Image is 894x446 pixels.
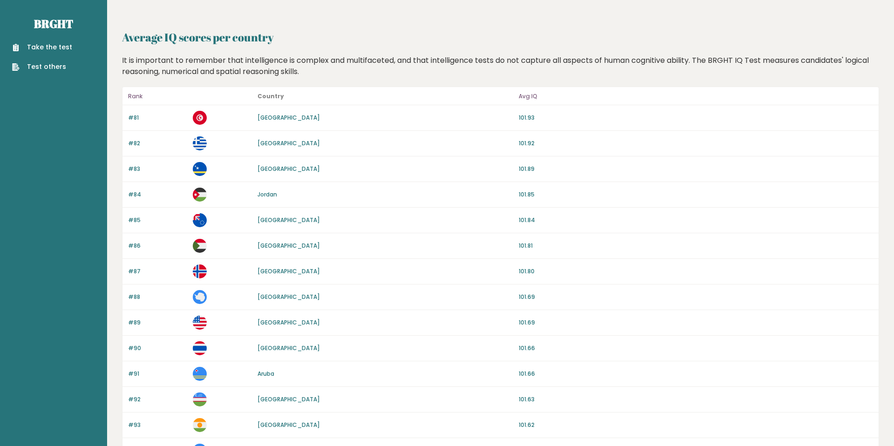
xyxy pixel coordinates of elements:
a: [GEOGRAPHIC_DATA] [257,267,320,275]
p: #81 [128,114,187,122]
div: It is important to remember that intelligence is complex and multifaceted, and that intelligence ... [119,55,883,77]
img: us.svg [193,316,207,330]
p: 101.89 [519,165,873,173]
a: Aruba [257,370,274,378]
a: [GEOGRAPHIC_DATA] [257,344,320,352]
img: bv.svg [193,264,207,278]
a: Test others [12,62,72,72]
h2: Average IQ scores per country [122,29,879,46]
p: Avg IQ [519,91,873,102]
p: #82 [128,139,187,148]
p: 101.93 [519,114,873,122]
img: uz.svg [193,392,207,406]
p: 101.92 [519,139,873,148]
a: [GEOGRAPHIC_DATA] [257,293,320,301]
a: [GEOGRAPHIC_DATA] [257,114,320,122]
p: 101.69 [519,318,873,327]
p: 101.81 [519,242,873,250]
a: Take the test [12,42,72,52]
p: 101.63 [519,395,873,404]
p: #92 [128,395,187,404]
p: #93 [128,421,187,429]
a: [GEOGRAPHIC_DATA] [257,139,320,147]
p: 101.69 [519,293,873,301]
p: 101.84 [519,216,873,224]
p: 101.66 [519,344,873,352]
p: #88 [128,293,187,301]
p: #84 [128,190,187,199]
img: aw.svg [193,367,207,381]
p: #86 [128,242,187,250]
img: th.svg [193,341,207,355]
p: #87 [128,267,187,276]
p: Rank [128,91,187,102]
img: aq.svg [193,290,207,304]
a: [GEOGRAPHIC_DATA] [257,242,320,250]
img: sd.svg [193,239,207,253]
img: tn.svg [193,111,207,125]
p: 101.66 [519,370,873,378]
b: Country [257,92,284,100]
a: Brght [34,16,73,31]
a: [GEOGRAPHIC_DATA] [257,395,320,403]
p: #91 [128,370,187,378]
p: #89 [128,318,187,327]
a: [GEOGRAPHIC_DATA] [257,421,320,429]
img: ne.svg [193,418,207,432]
a: Jordan [257,190,277,198]
img: cw.svg [193,162,207,176]
p: 101.80 [519,267,873,276]
p: 101.85 [519,190,873,199]
a: [GEOGRAPHIC_DATA] [257,216,320,224]
a: [GEOGRAPHIC_DATA] [257,318,320,326]
img: jo.svg [193,188,207,202]
p: #85 [128,216,187,224]
a: [GEOGRAPHIC_DATA] [257,165,320,173]
img: ck.svg [193,213,207,227]
p: #90 [128,344,187,352]
p: 101.62 [519,421,873,429]
img: gr.svg [193,136,207,150]
p: #83 [128,165,187,173]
